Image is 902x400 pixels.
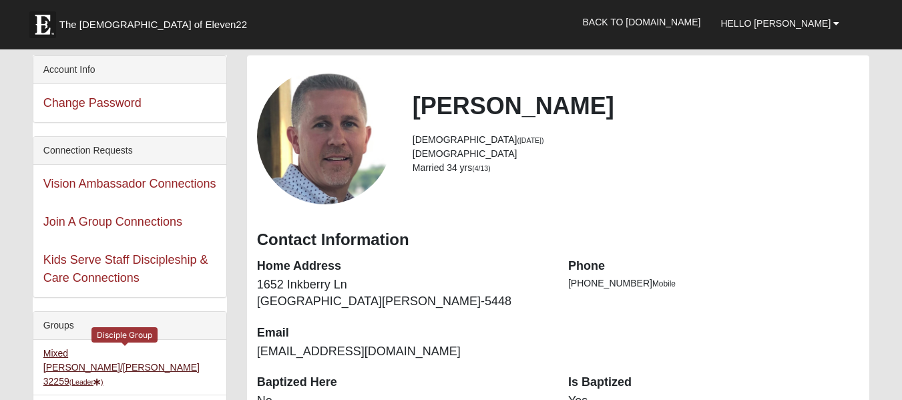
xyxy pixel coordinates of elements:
span: The [DEMOGRAPHIC_DATA] of Eleven22 [59,18,247,31]
a: The [DEMOGRAPHIC_DATA] of Eleven22 [23,5,290,38]
div: Account Info [33,56,226,84]
li: [DEMOGRAPHIC_DATA] [413,133,859,147]
dd: [EMAIL_ADDRESS][DOMAIN_NAME] [257,343,548,361]
div: Groups [33,312,226,340]
span: Mobile [652,279,676,288]
a: Vision Ambassador Connections [43,177,216,190]
dt: Is Baptized [568,374,859,391]
div: Disciple Group [91,327,158,343]
dt: Email [257,325,548,342]
dt: Home Address [257,258,548,275]
small: (Leader ) [69,378,103,386]
a: Join A Group Connections [43,215,182,228]
span: Hello [PERSON_NAME] [720,18,831,29]
dt: Phone [568,258,859,275]
a: Kids Serve Staff Discipleship & Care Connections [43,253,208,284]
li: Married 34 yrs [413,161,859,175]
a: Change Password [43,96,142,110]
a: View Fullsize Photo [257,69,393,204]
a: Back to [DOMAIN_NAME] [573,5,711,39]
small: ([DATE]) [517,136,543,144]
dt: Baptized Here [257,374,548,391]
li: [DEMOGRAPHIC_DATA] [413,147,859,161]
img: Eleven22 logo [29,11,56,38]
a: Mixed [PERSON_NAME]/[PERSON_NAME] 32259(Leader) [43,348,200,387]
li: [PHONE_NUMBER] [568,276,859,290]
a: Hello [PERSON_NAME] [710,7,849,40]
div: Connection Requests [33,137,226,165]
h3: Contact Information [257,230,860,250]
small: (4/13) [472,164,490,172]
dd: 1652 Inkberry Ln [GEOGRAPHIC_DATA][PERSON_NAME]-5448 [257,276,548,311]
h2: [PERSON_NAME] [413,91,859,120]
